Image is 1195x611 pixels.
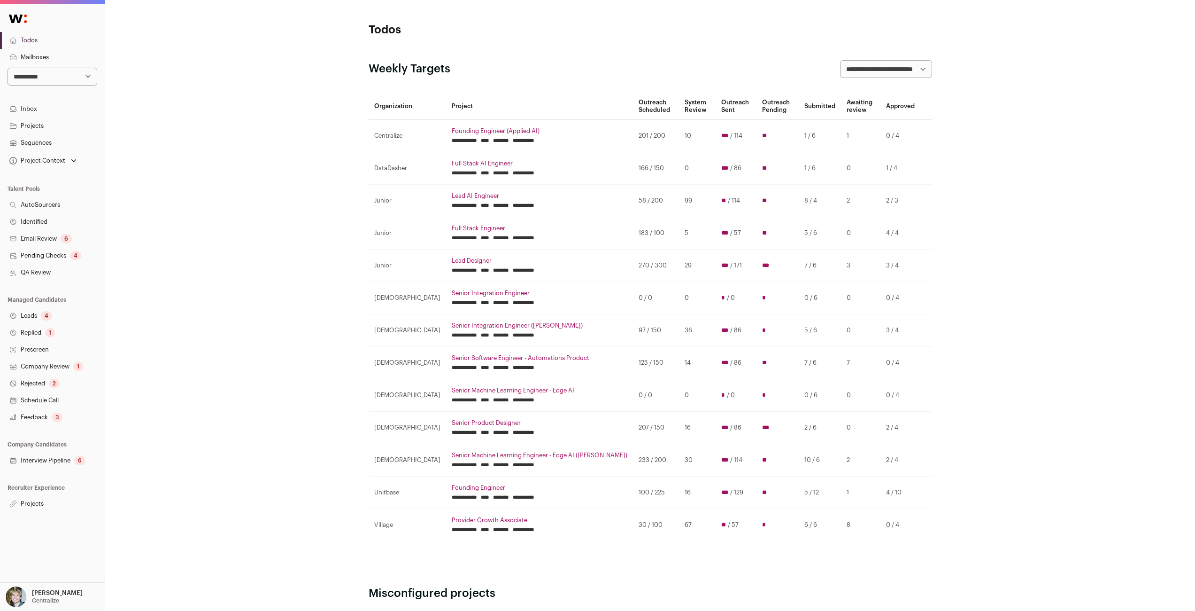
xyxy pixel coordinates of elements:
[369,250,446,282] td: Junior
[369,477,446,509] td: Unitbase
[880,477,920,509] td: 4 / 10
[369,62,450,77] h2: Weekly Targets
[716,93,756,120] th: Outreach Sent
[679,347,715,379] td: 14
[799,250,841,282] td: 7 / 6
[841,250,881,282] td: 3
[41,311,52,321] div: 4
[756,93,799,120] th: Outreach Pending
[369,93,446,120] th: Organization
[841,93,881,120] th: Awaiting review
[799,93,841,120] th: Submitted
[841,314,881,347] td: 0
[452,127,627,135] a: Founding Engineer (Applied AI)
[679,152,715,185] td: 0
[633,152,679,185] td: 166 / 150
[799,120,841,152] td: 1 / 6
[679,120,715,152] td: 10
[452,354,627,362] a: Senior Software Engineer - Automations Product
[633,250,679,282] td: 270 / 300
[730,164,741,172] span: / 86
[799,185,841,217] td: 8 / 4
[880,185,920,217] td: 2 / 3
[446,93,633,120] th: Project
[799,412,841,444] td: 2 / 6
[4,9,32,28] img: Wellfound
[369,185,446,217] td: Junior
[633,444,679,477] td: 233 / 200
[880,347,920,379] td: 0 / 4
[728,197,740,204] span: / 114
[633,120,679,152] td: 201 / 200
[8,154,78,167] button: Open dropdown
[679,412,715,444] td: 16
[799,347,841,379] td: 7 / 6
[799,444,841,477] td: 10 / 6
[880,152,920,185] td: 1 / 4
[679,444,715,477] td: 30
[633,477,679,509] td: 100 / 225
[633,314,679,347] td: 97 / 150
[841,444,881,477] td: 2
[728,521,739,529] span: / 57
[841,379,881,412] td: 0
[730,262,742,269] span: / 171
[880,282,920,314] td: 0 / 4
[679,509,715,541] td: 67
[61,234,72,243] div: 6
[633,509,679,541] td: 30 / 100
[880,120,920,152] td: 0 / 4
[452,387,627,394] a: Senior Machine Learning Engineer - Edge AI
[841,217,881,250] td: 0
[880,444,920,477] td: 2 / 4
[452,192,627,200] a: Lead AI Engineer
[452,517,627,524] a: Provider Growth Associate
[369,444,446,477] td: [DEMOGRAPHIC_DATA]
[369,152,446,185] td: DataDasher
[369,217,446,250] td: Junior
[6,587,26,607] img: 6494470-medium_jpg
[452,484,627,492] a: Founding Engineer
[730,456,742,464] span: / 114
[452,225,627,232] a: Full Stack Engineer
[841,509,881,541] td: 8
[679,250,715,282] td: 29
[452,322,627,329] a: Senior Integration Engineer ([PERSON_NAME])
[730,132,742,140] span: / 114
[679,477,715,509] td: 16
[4,587,85,607] button: Open dropdown
[452,452,627,459] a: Senior Machine Learning Engineer - Edge AI ([PERSON_NAME])
[730,229,741,237] span: / 57
[730,327,741,334] span: / 86
[369,509,446,541] td: Village
[633,185,679,217] td: 58 / 200
[730,359,741,367] span: / 86
[880,217,920,250] td: 4 / 4
[799,509,841,541] td: 6 / 6
[727,392,735,399] span: / 0
[32,589,83,597] p: [PERSON_NAME]
[633,379,679,412] td: 0 / 0
[679,185,715,217] td: 99
[799,152,841,185] td: 1 / 6
[369,347,446,379] td: [DEMOGRAPHIC_DATA]
[841,120,881,152] td: 1
[799,477,841,509] td: 5 / 12
[633,217,679,250] td: 183 / 100
[841,152,881,185] td: 0
[369,314,446,347] td: [DEMOGRAPHIC_DATA]
[369,412,446,444] td: [DEMOGRAPHIC_DATA]
[799,217,841,250] td: 5 / 6
[73,362,83,371] div: 1
[841,282,881,314] td: 0
[633,412,679,444] td: 207 / 150
[841,347,881,379] td: 7
[452,257,627,265] a: Lead Designer
[49,379,60,388] div: 2
[679,217,715,250] td: 5
[841,412,881,444] td: 0
[799,314,841,347] td: 5 / 6
[880,93,920,120] th: Approved
[74,456,85,465] div: 6
[452,160,627,167] a: Full Stack AI Engineer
